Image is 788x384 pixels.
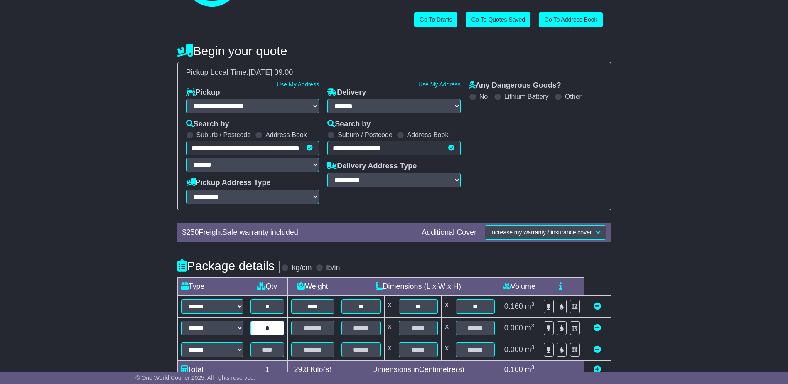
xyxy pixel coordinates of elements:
[327,120,371,129] label: Search by
[177,259,282,273] h4: Package details |
[186,178,271,187] label: Pickup Address Type
[441,317,452,339] td: x
[469,81,561,90] label: Any Dangerous Goods?
[441,339,452,360] td: x
[384,339,395,360] td: x
[525,302,535,310] span: m
[504,93,549,101] label: Lithium Battery
[414,12,457,27] a: Go To Drafts
[182,68,606,77] div: Pickup Local Time:
[504,302,523,310] span: 0.160
[594,365,601,374] a: Add new item
[327,88,366,97] label: Delivery
[277,81,319,88] a: Use My Address
[504,345,523,354] span: 0.000
[186,88,220,97] label: Pickup
[186,120,229,129] label: Search by
[196,131,251,139] label: Suburb / Postcode
[417,228,481,237] div: Additional Cover
[525,345,535,354] span: m
[565,93,582,101] label: Other
[292,263,312,273] label: kg/cm
[531,364,535,370] sup: 3
[249,68,293,76] span: [DATE] 09:00
[490,229,592,236] span: Increase my warranty / insurance cover
[247,360,288,379] td: 1
[288,360,338,379] td: Kilo(s)
[441,295,452,317] td: x
[177,44,611,58] h4: Begin your quote
[326,263,340,273] label: lb/in
[177,277,247,295] td: Type
[135,374,255,381] span: © One World Courier 2025. All rights reserved.
[187,228,199,236] span: 250
[384,295,395,317] td: x
[265,131,307,139] label: Address Book
[525,324,535,332] span: m
[177,360,247,379] td: Total
[594,345,601,354] a: Remove this item
[338,360,498,379] td: Dimensions in Centimetre(s)
[485,225,606,240] button: Increase my warranty / insurance cover
[539,12,602,27] a: Go To Address Book
[178,228,418,237] div: $ FreightSafe warranty included
[504,324,523,332] span: 0.000
[247,277,288,295] td: Qty
[338,277,498,295] td: Dimensions (L x W x H)
[327,162,417,171] label: Delivery Address Type
[504,365,523,374] span: 0.160
[418,81,461,88] a: Use My Address
[531,301,535,307] sup: 3
[479,93,488,101] label: No
[294,365,308,374] span: 29.8
[531,344,535,350] sup: 3
[338,131,393,139] label: Suburb / Postcode
[531,322,535,329] sup: 3
[384,317,395,339] td: x
[288,277,338,295] td: Weight
[594,302,601,310] a: Remove this item
[594,324,601,332] a: Remove this item
[407,131,449,139] label: Address Book
[498,277,540,295] td: Volume
[525,365,535,374] span: m
[466,12,530,27] a: Go To Quotes Saved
